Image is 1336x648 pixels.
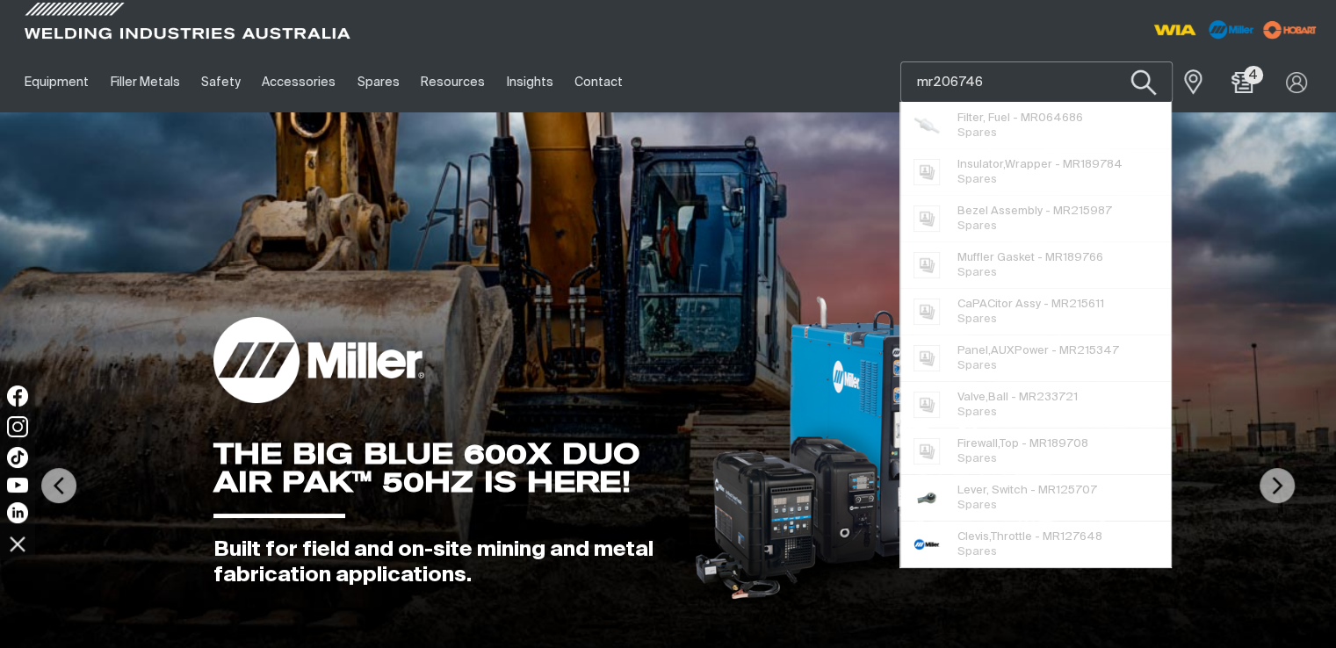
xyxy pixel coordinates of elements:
[957,407,997,418] span: Spares
[41,468,76,503] img: PrevArrow
[7,416,28,437] img: Instagram
[957,453,997,464] span: Spares
[410,52,495,112] a: Resources
[957,343,1119,358] span: Panel,AUXPower - MR215347
[251,52,346,112] a: Accessories
[7,385,28,407] img: Facebook
[957,174,997,185] span: Spares
[7,478,28,493] img: YouTube
[7,502,28,523] img: LinkedIn
[957,436,1088,451] span: Firewall,Top - MR189708
[495,52,563,112] a: Insights
[957,204,1112,219] span: Bezel Assembly - MR215987
[957,483,1097,498] span: Lever, Switch - MR125707
[3,529,32,558] img: hide socials
[7,447,28,468] img: TikTok
[957,500,997,511] span: Spares
[957,360,997,371] span: Spares
[901,62,1172,102] input: Product name or item number...
[957,127,997,139] span: Spares
[14,52,99,112] a: Equipment
[957,546,997,558] span: Spares
[1258,17,1322,43] img: miller
[1260,468,1295,503] img: NextArrow
[957,313,997,325] span: Spares
[347,52,410,112] a: Spares
[957,297,1104,312] span: CaPACitor Assy - MR215611
[957,220,997,232] span: Spares
[191,52,251,112] a: Safety
[957,157,1123,172] span: Insulator,Wrapper - MR189784
[99,52,190,112] a: Filler Metals
[957,111,1083,126] span: Filter, Fuel - MR064686
[1108,58,1179,108] button: Search products
[213,537,665,588] div: Built for field and on-site mining and metal fabrication applications.
[957,267,997,278] span: Spares
[900,102,1171,567] ul: Suggestions
[957,390,1078,405] span: Valve,Ball - MR233721
[213,440,665,496] div: THE BIG BLUE 600X DUO AIR PAK™ 50HZ IS HERE!
[957,529,1102,544] span: Clevis,Throttle - MR127648
[957,250,1103,265] span: Muffler Gasket - MR189766
[564,52,633,112] a: Contact
[14,52,995,112] nav: Main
